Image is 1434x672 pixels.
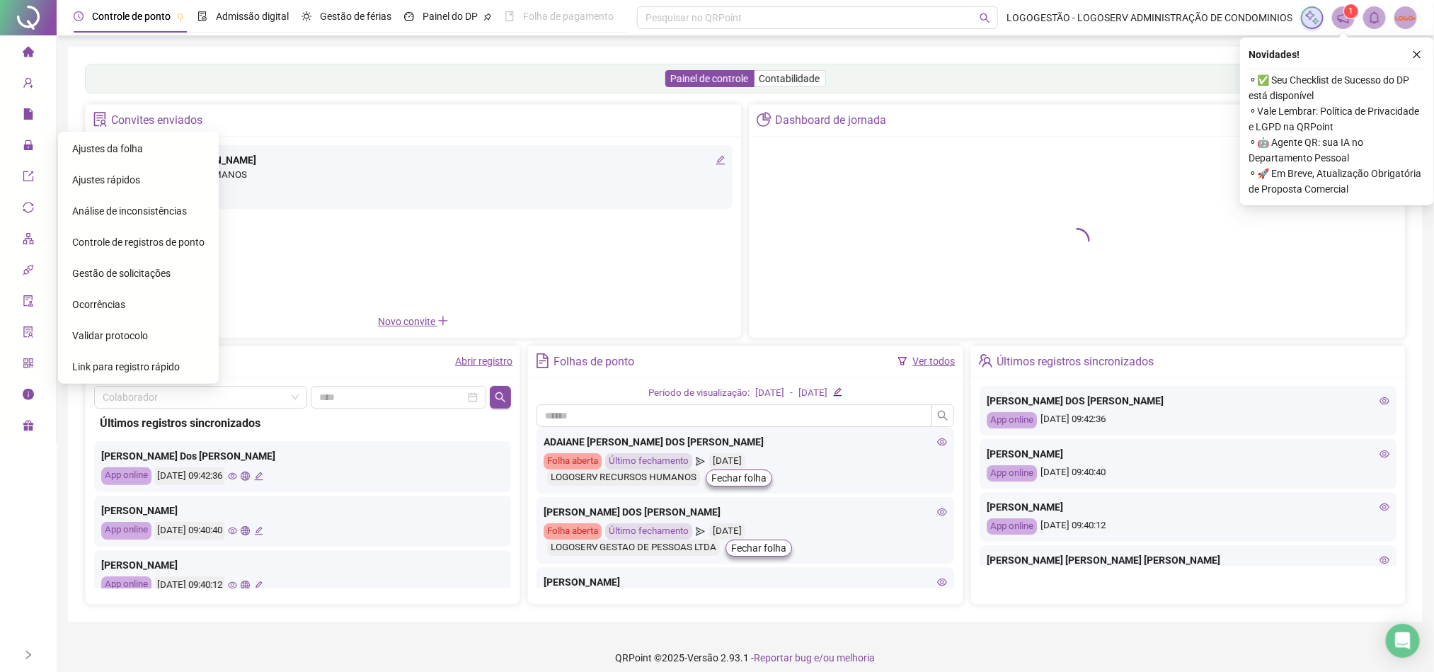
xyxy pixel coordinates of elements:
[937,507,947,517] span: eye
[23,650,33,660] span: right
[1065,228,1090,254] span: loading
[987,412,1389,428] div: [DATE] 09:42:36
[23,40,34,68] span: home
[404,11,414,21] span: dashboard
[101,576,151,594] div: App online
[987,412,1037,428] div: App online
[92,11,171,22] span: Controle de ponto
[987,465,1389,482] div: [DATE] 09:40:40
[937,437,947,447] span: eye
[423,11,478,22] span: Painel do DP
[23,102,34,130] span: file
[302,11,311,21] span: sun
[23,71,34,99] span: user-add
[544,434,946,450] div: ADAIANE [PERSON_NAME] DOS [PERSON_NAME]
[1344,4,1358,18] sup: 1
[72,361,180,372] span: Link para registro rápido
[455,355,512,367] a: Abrir registro
[790,386,793,401] div: -
[72,299,125,310] span: Ocorrências
[757,112,772,127] span: pie-chart
[937,577,947,587] span: eye
[197,11,207,21] span: file-done
[1379,502,1389,512] span: eye
[696,453,705,469] span: send
[72,268,171,279] span: Gestão de solicitações
[987,499,1389,515] div: [PERSON_NAME]
[987,465,1037,482] div: App online
[23,227,34,255] span: apartment
[228,581,237,590] span: eye
[696,523,705,540] span: send
[320,11,391,22] span: Gestão de férias
[23,164,34,193] span: export
[72,205,187,217] span: Análise de inconsistências
[23,289,34,317] span: audit
[987,518,1389,535] div: [DATE] 09:40:12
[688,652,719,664] span: Versão
[1304,10,1320,25] img: sparkle-icon.fc2bf0ac1784a2077858766a79e2daf3.svg
[987,518,1037,535] div: App online
[1249,103,1426,135] span: ⚬ Vale Lembrar: Política de Privacidade e LGPD na QRPoint
[1386,624,1420,658] div: Open Intercom Messenger
[254,472,263,481] span: edit
[987,552,1389,568] div: [PERSON_NAME] [PERSON_NAME] [PERSON_NAME]
[101,557,504,573] div: [PERSON_NAME]
[937,410,948,421] span: search
[833,387,842,397] span: edit
[23,133,34,161] span: lock
[378,316,449,327] span: Novo convite
[544,523,602,540] div: Folha aberta
[23,351,34,380] span: qrcode
[711,470,767,486] span: Fechar folha
[544,504,946,520] div: [PERSON_NAME] DOS [PERSON_NAME]
[155,576,224,594] div: [DATE] 09:40:12
[798,386,827,401] div: [DATE]
[505,11,515,21] span: book
[23,320,34,348] span: solution
[1249,47,1300,62] span: Novidades !
[483,13,492,21] span: pushpin
[23,414,34,442] span: gift
[100,414,505,432] div: Últimos registros sincronizados
[176,13,185,21] span: pushpin
[731,540,786,556] span: Fechar folha
[605,523,692,540] div: Último fechamento
[1412,50,1422,59] span: close
[228,472,237,481] span: eye
[897,356,907,366] span: filter
[755,386,784,401] div: [DATE]
[74,11,84,21] span: clock-circle
[23,382,34,411] span: info-circle
[111,108,202,132] div: Convites enviados
[1379,449,1389,459] span: eye
[101,152,725,168] div: [PERSON_NAME] [PERSON_NAME]
[535,353,550,368] span: file-text
[709,523,745,540] div: [DATE]
[1249,72,1426,103] span: ⚬ ✅ Seu Checklist de Sucesso do DP está disponível
[241,472,250,481] span: global
[605,453,692,469] div: Último fechamento
[671,73,749,84] span: Painel de controle
[1395,7,1416,28] img: 2423
[547,540,720,556] div: LOGOSERV GESTAO DE PESSOAS LTDA
[93,112,108,127] span: solution
[1249,166,1426,197] span: ⚬ 🚀 Em Breve, Atualização Obrigatória de Proposta Comercial
[72,143,143,154] span: Ajustes da folha
[978,353,993,368] span: team
[759,73,820,84] span: Contabilidade
[913,355,956,367] a: Ver todos
[1379,555,1389,565] span: eye
[254,581,263,590] span: edit
[216,11,289,22] span: Admissão digital
[254,526,263,535] span: edit
[1349,6,1354,16] span: 1
[716,155,725,165] span: edit
[1368,11,1381,24] span: bell
[101,168,725,183] div: LOGOSERV RECURSOS HUMANOS
[23,195,34,224] span: sync
[987,446,1389,462] div: [PERSON_NAME]
[523,11,614,22] span: Folha de pagamento
[775,108,886,132] div: Dashboard de jornada
[1337,11,1350,24] span: notification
